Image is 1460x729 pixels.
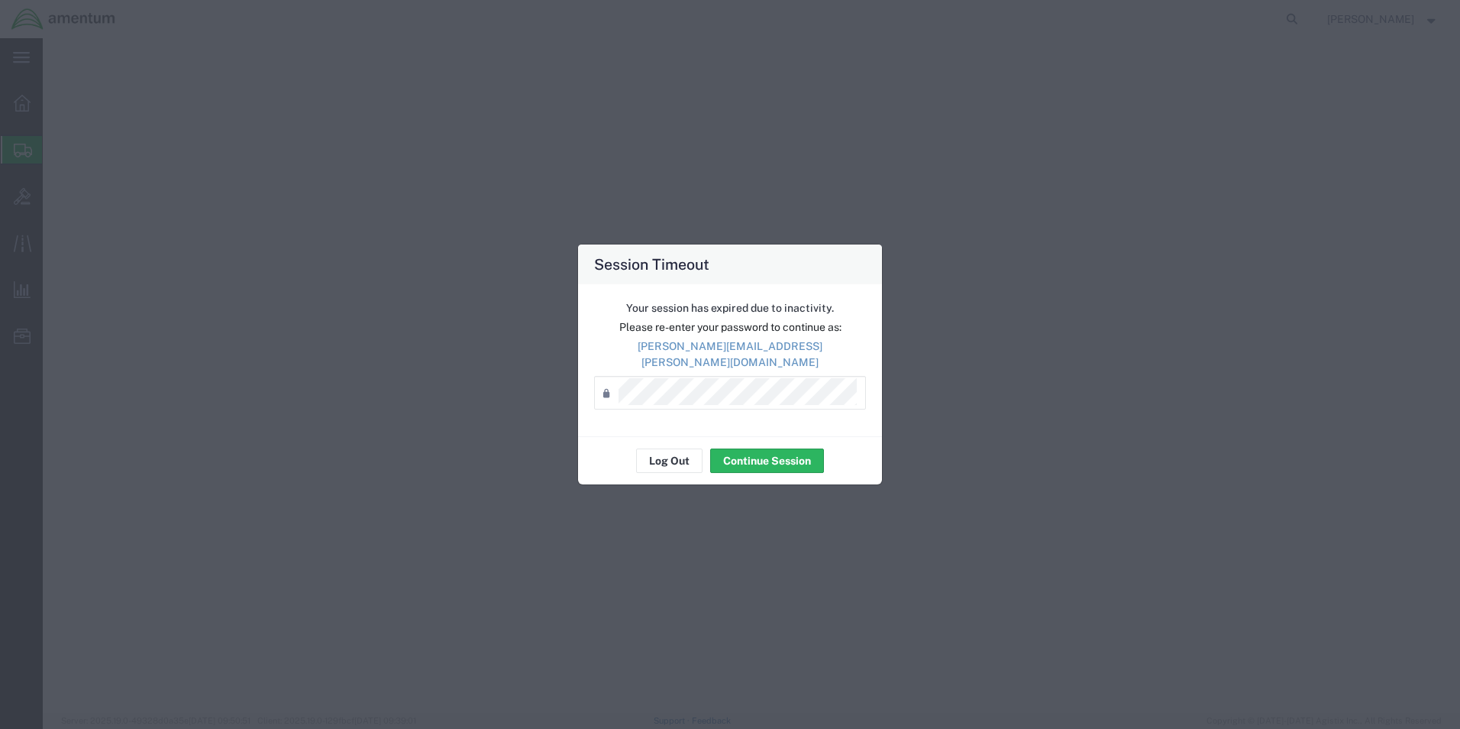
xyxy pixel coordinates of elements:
button: Continue Session [710,449,824,473]
p: Your session has expired due to inactivity. [594,300,866,316]
h4: Session Timeout [594,253,709,275]
p: [PERSON_NAME][EMAIL_ADDRESS][PERSON_NAME][DOMAIN_NAME] [594,339,866,371]
p: Please re-enter your password to continue as: [594,319,866,335]
button: Log Out [636,449,703,473]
